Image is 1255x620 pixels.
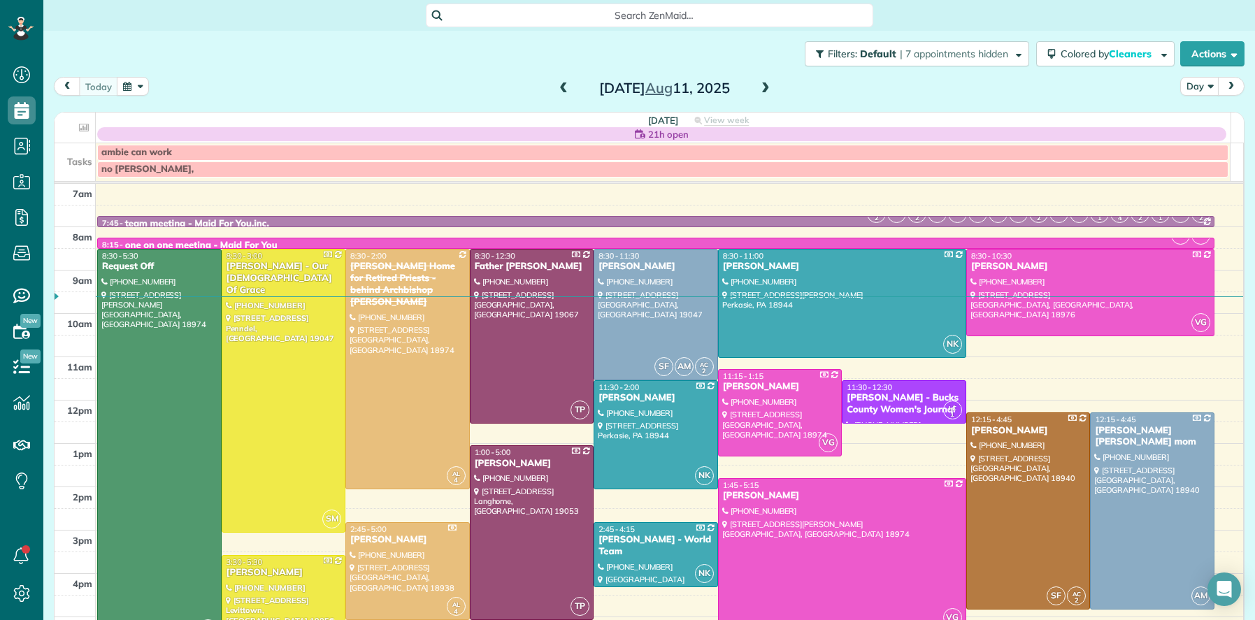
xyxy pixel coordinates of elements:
[598,524,635,534] span: 2:45 - 4:15
[227,557,263,567] span: 3:30 - 5:30
[723,251,763,261] span: 8:30 - 11:00
[102,251,138,261] span: 8:30 - 5:30
[943,335,962,354] span: NK
[474,458,590,470] div: [PERSON_NAME]
[79,77,118,96] button: today
[73,275,92,286] span: 9am
[73,535,92,546] span: 3pm
[970,261,1210,273] div: [PERSON_NAME]
[1109,48,1154,60] span: Cleaners
[67,361,92,373] span: 11am
[571,597,589,616] span: TP
[1218,77,1245,96] button: next
[20,349,41,363] span: New
[447,474,465,487] small: 4
[73,491,92,503] span: 2pm
[475,447,511,457] span: 1:00 - 5:00
[101,261,217,273] div: Request Off
[73,448,92,459] span: 1pm
[350,261,466,308] div: [PERSON_NAME] Home for Retired Priests - behind Archbishop [PERSON_NAME]
[350,524,387,534] span: 2:45 - 5:00
[654,357,673,376] span: SF
[54,77,80,96] button: prev
[125,218,269,230] div: team meeting - Maid For You,inc.
[908,212,926,225] small: 2
[598,261,714,273] div: [PERSON_NAME]
[648,115,678,126] span: [DATE]
[645,79,673,96] span: Aug
[900,48,1008,60] span: | 7 appointments hidden
[447,605,465,619] small: 4
[350,534,466,546] div: [PERSON_NAME]
[598,382,639,392] span: 11:30 - 2:00
[1180,77,1219,96] button: Day
[971,251,1012,261] span: 8:30 - 10:30
[868,212,885,225] small: 2
[970,425,1087,437] div: [PERSON_NAME]
[1095,414,1135,424] span: 12:15 - 4:45
[704,115,749,126] span: View week
[1036,41,1175,66] button: Colored byCleaners
[847,382,892,392] span: 11:30 - 12:30
[828,48,857,60] span: Filters:
[1191,313,1210,332] span: VG
[475,251,515,261] span: 8:30 - 12:30
[571,401,589,419] span: TP
[1094,425,1210,449] div: [PERSON_NAME] [PERSON_NAME] mom
[67,318,92,329] span: 10am
[944,408,961,421] small: 1
[1192,212,1210,225] small: 2
[226,261,342,296] div: [PERSON_NAME] - Our [DEMOGRAPHIC_DATA] Of Grace
[722,490,962,502] div: [PERSON_NAME]
[723,480,759,490] span: 1:45 - 5:15
[696,365,713,378] small: 2
[1180,41,1245,66] button: Actions
[722,261,962,273] div: [PERSON_NAME]
[452,600,460,608] span: AL
[226,567,342,579] div: [PERSON_NAME]
[73,578,92,589] span: 4pm
[598,251,639,261] span: 8:30 - 11:30
[1152,212,1169,225] small: 1
[1091,212,1108,225] small: 1
[101,164,194,175] span: no [PERSON_NAME],
[723,371,763,381] span: 11:15 - 1:15
[1047,586,1066,605] span: SF
[101,147,172,158] span: ambie can work
[1068,594,1085,607] small: 2
[1111,212,1128,225] small: 4
[452,470,460,477] span: AL
[474,261,590,273] div: Father [PERSON_NAME]
[700,361,708,368] span: AC
[1207,572,1241,606] div: Open Intercom Messenger
[860,48,897,60] span: Default
[675,357,694,376] span: AM
[1073,590,1081,598] span: AC
[805,41,1029,66] button: Filters: Default | 7 appointments hidden
[695,466,714,485] span: NK
[971,414,1012,424] span: 12:15 - 4:45
[125,240,278,252] div: one on one meeting - Maid For You
[350,251,387,261] span: 8:30 - 2:00
[227,251,263,261] span: 8:30 - 3:00
[1191,586,1210,605] span: AM
[1131,212,1149,225] small: 2
[577,80,752,96] h2: [DATE] 11, 2025
[67,405,92,416] span: 12pm
[73,231,92,243] span: 8am
[949,404,956,412] span: LC
[722,381,838,393] div: [PERSON_NAME]
[798,41,1029,66] a: Filters: Default | 7 appointments hidden
[73,188,92,199] span: 7am
[598,534,714,558] div: [PERSON_NAME] - World Team
[819,433,838,452] span: VG
[598,392,714,404] div: [PERSON_NAME]
[1030,212,1047,225] small: 2
[695,564,714,583] span: NK
[20,314,41,328] span: New
[846,392,962,416] div: [PERSON_NAME] - Bucks County Women's Journal
[322,510,341,528] span: SM
[648,127,689,141] span: 21h open
[1061,48,1156,60] span: Colored by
